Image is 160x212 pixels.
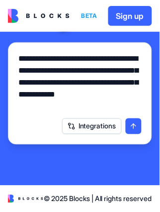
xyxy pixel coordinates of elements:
[78,9,101,23] div: BETA
[8,195,43,203] img: logo
[44,194,152,204] span: © 2025 Blocks | All rights reserved
[8,9,101,23] a: BETA
[62,118,122,134] button: Integrations
[8,9,70,23] img: logo
[108,6,152,26] button: Sign up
